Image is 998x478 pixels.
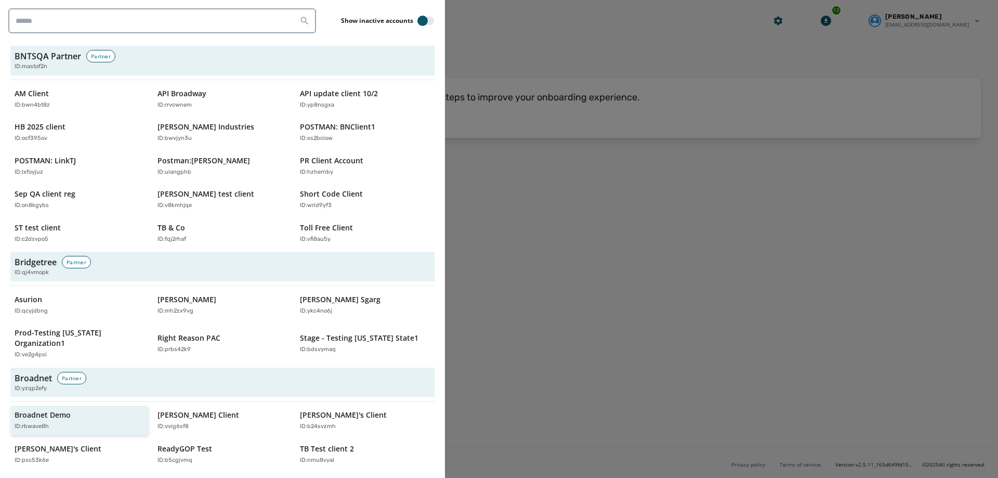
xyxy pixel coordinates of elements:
p: ID: xs2bciow [300,134,333,143]
p: ID: lxfoyjuz [15,168,43,177]
button: Right Reason PACID:prbs42k9 [153,324,292,364]
h3: Broadnet [15,372,52,384]
p: API update client 10/2 [300,88,378,99]
button: Prod-Testing [US_STATE] Organization1ID:ve2g4psi [10,324,149,364]
p: [PERSON_NAME] Sgarg [300,294,380,305]
p: POSTMAN: LinkTJ [15,156,76,166]
p: ID: bdsvymaq [300,345,336,354]
button: [PERSON_NAME]'s ClientID:b24svzmh [296,406,435,435]
p: HB 2025 client [15,122,65,132]
button: [PERSON_NAME] ClientID:vvig6sf8 [153,406,292,435]
p: Sep QA client reg [15,189,75,199]
p: POSTMAN: BNClient1 [300,122,375,132]
p: ID: mh2zx9vg [157,307,193,316]
p: ID: b24svzmh [300,422,336,431]
p: ID: c2dsvpo5 [15,235,48,244]
h3: BNTSQA Partner [15,50,81,62]
p: ReadyGOP Test [157,444,212,454]
div: Partner [62,256,91,268]
p: ID: ykc4no6j [300,307,332,316]
button: POSTMAN: BNClient1ID:xs2bciow [296,118,435,147]
p: Short Code Client [300,189,363,199]
p: [PERSON_NAME] test client [157,189,254,199]
p: [PERSON_NAME] Industries [157,122,254,132]
p: ID: vfi8au5y [300,235,331,244]
p: Right Reason PAC [157,333,220,343]
button: HB 2025 clientID:ocf395ov [10,118,149,147]
button: Stage - Testing [US_STATE] State1ID:bdsvymaq [296,324,435,364]
button: BNTSQA PartnerPartnerID:mastof2n [10,46,435,75]
button: Broadnet DemoID:rbwave8h [10,406,149,435]
button: ReadyGOP TestID:b5cgjvmq [153,440,292,469]
p: Stage - Testing [US_STATE] State1 [300,333,418,343]
p: ID: vvig6sf8 [157,422,189,431]
p: ID: bwvjyn3u [157,134,192,143]
p: ID: psc53k6e [15,456,49,465]
p: AM Client [15,88,49,99]
p: Toll Free Client [300,223,353,233]
p: [PERSON_NAME] [157,294,216,305]
p: [PERSON_NAME]'s Client [300,410,387,420]
button: Short Code ClientID:wrid9yf3 [296,185,435,214]
p: ID: v8kmhjqe [157,201,192,210]
button: API BroadwayID:rrvcwnem [153,84,292,114]
p: ID: b5cgjvmq [157,456,192,465]
p: Broadnet Demo [15,410,71,420]
p: ID: rrvcwnem [157,101,192,110]
button: [PERSON_NAME]'s ClientID:psc53k6e [10,440,149,469]
p: PR Client Account [300,156,363,166]
div: Partner [86,50,115,62]
p: ID: fqj2rhaf [157,235,186,244]
p: ID: ve2g4psi [15,351,47,359]
p: ID: rbwave8h [15,422,49,431]
p: Prod-Testing [US_STATE] Organization1 [15,328,135,348]
button: AM ClientID:bwn4bt8z [10,84,149,114]
p: [PERSON_NAME] Client [157,410,239,420]
button: TB Test client 2ID:nmu8vyal [296,440,435,469]
button: Postman:[PERSON_NAME]ID:ulangphb [153,151,292,181]
button: PR Client AccountID:hzhernby [296,151,435,181]
p: [PERSON_NAME]'s Client [15,444,101,454]
span: ID: qj4vmopk [15,268,49,277]
p: ST test client [15,223,61,233]
span: ID: yzqp2efy [15,384,47,393]
button: API update client 10/2ID:yp8nsgxa [296,84,435,114]
p: ID: bwn4bt8z [15,101,50,110]
label: Show inactive accounts [341,17,413,25]
button: AsurionID:qcyjdbng [10,290,149,320]
p: ID: wrid9yf3 [300,201,332,210]
p: ID: prbs42k9 [157,345,191,354]
p: Asurion [15,294,42,305]
button: Toll Free ClientID:vfi8au5y [296,218,435,248]
p: ID: hzhernby [300,168,333,177]
p: Postman:[PERSON_NAME] [157,156,250,166]
button: TB & CoID:fqj2rhaf [153,218,292,248]
p: TB Test client 2 [300,444,354,454]
p: TB & Co [157,223,185,233]
button: [PERSON_NAME] SgargID:ykc4no6j [296,290,435,320]
p: ID: ocf395ov [15,134,47,143]
p: ID: on8kgybs [15,201,49,210]
button: BroadnetPartnerID:yzqp2efy [10,368,435,397]
p: ID: ulangphb [157,168,191,177]
button: [PERSON_NAME] test clientID:v8kmhjqe [153,185,292,214]
button: ST test clientID:c2dsvpo5 [10,218,149,248]
h3: Bridgetree [15,256,57,268]
button: [PERSON_NAME] IndustriesID:bwvjyn3u [153,118,292,147]
p: ID: nmu8vyal [300,456,334,465]
button: POSTMAN: LinkTJID:lxfoyjuz [10,151,149,181]
button: Sep QA client regID:on8kgybs [10,185,149,214]
p: API Broadway [157,88,206,99]
p: ID: qcyjdbng [15,307,48,316]
div: Partner [57,372,86,384]
button: [PERSON_NAME]ID:mh2zx9vg [153,290,292,320]
button: BridgetreePartnerID:qj4vmopk [10,252,435,281]
p: ID: yp8nsgxa [300,101,334,110]
span: ID: mastof2n [15,62,47,71]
